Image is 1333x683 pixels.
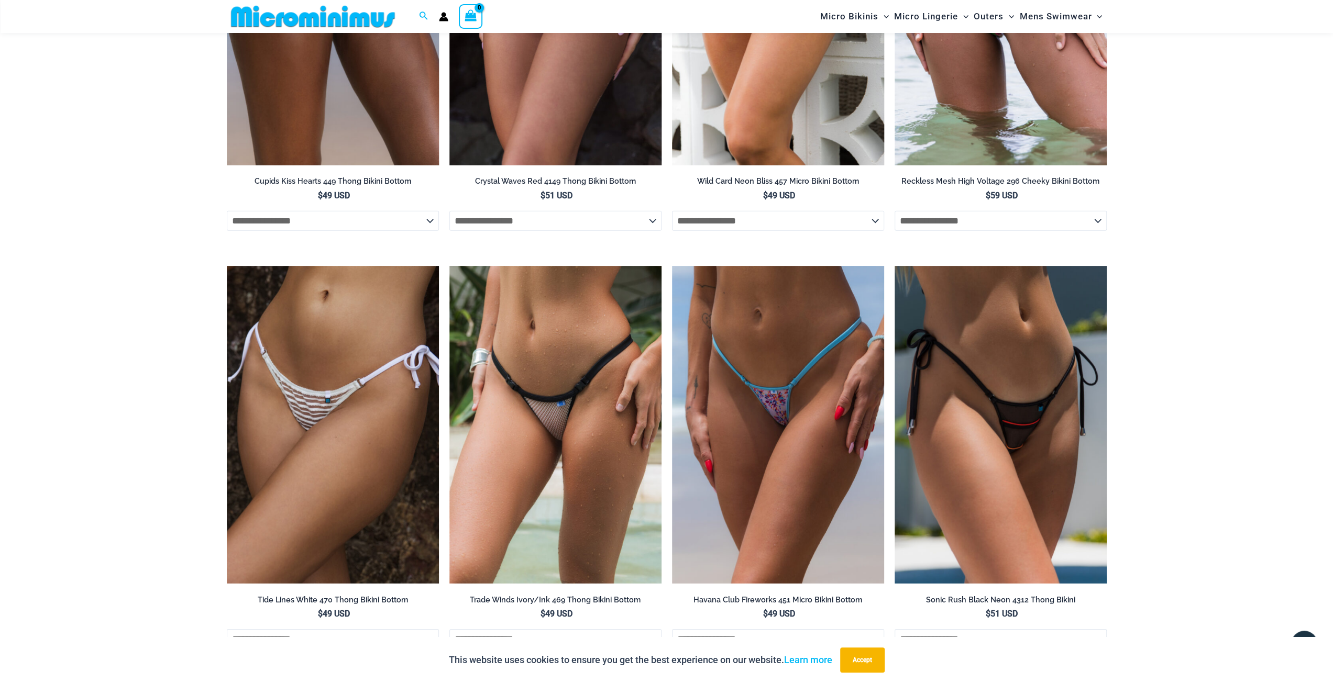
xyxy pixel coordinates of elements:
bdi: 49 USD [541,609,572,619]
h2: Trade Winds Ivory/Ink 469 Thong Bikini Bottom [449,595,662,605]
button: Accept [840,647,885,673]
img: Sonic Rush Black Neon 4312 Thong Bikini 01 [895,266,1107,584]
a: Trade Winds IvoryInk 469 Thong 01Trade Winds IvoryInk 317 Top 469 Thong 06Trade Winds IvoryInk 31... [449,266,662,584]
h2: Sonic Rush Black Neon 4312 Thong Bikini [895,595,1107,605]
span: Mens Swimwear [1019,3,1092,30]
span: $ [541,609,545,619]
a: Cupids Kiss Hearts 449 Thong Bikini Bottom [227,176,439,190]
span: $ [986,609,990,619]
a: Crystal Waves Red 4149 Thong Bikini Bottom [449,176,662,190]
a: Micro LingerieMenu ToggleMenu Toggle [891,3,971,30]
a: Tide Lines White 470 Thong 01Tide Lines White 470 Thong 02Tide Lines White 470 Thong 02 [227,266,439,584]
h2: Reckless Mesh High Voltage 296 Cheeky Bikini Bottom [895,176,1107,186]
a: Havana Club Fireworks 451 Micro Bikini Bottom [672,595,884,609]
span: Micro Lingerie [894,3,958,30]
bdi: 51 USD [986,609,1018,619]
h2: Havana Club Fireworks 451 Micro Bikini Bottom [672,595,884,605]
a: Learn more [784,654,832,665]
span: $ [318,191,323,200]
bdi: 59 USD [986,191,1018,200]
a: Havana Club Fireworks 451 MicroHavana Club Fireworks 312 Tri Top 451 Thong 02Havana Club Firework... [672,266,884,584]
img: Havana Club Fireworks 451 Micro [672,266,884,584]
a: Mens SwimwearMenu ToggleMenu Toggle [1017,3,1105,30]
span: $ [318,609,323,619]
h2: Wild Card Neon Bliss 457 Micro Bikini Bottom [672,176,884,186]
img: Trade Winds IvoryInk 469 Thong 01 [449,266,662,584]
a: Search icon link [419,10,428,23]
h2: Crystal Waves Red 4149 Thong Bikini Bottom [449,176,662,186]
img: Tide Lines White 470 Thong 01 [227,266,439,584]
a: Tide Lines White 470 Thong Bikini Bottom [227,595,439,609]
p: This website uses cookies to ensure you get the best experience on our website. [449,652,832,668]
bdi: 49 USD [318,609,350,619]
span: Menu Toggle [878,3,889,30]
a: Wild Card Neon Bliss 457 Micro Bikini Bottom [672,176,884,190]
h2: Tide Lines White 470 Thong Bikini Bottom [227,595,439,605]
span: $ [541,191,545,200]
bdi: 51 USD [541,191,572,200]
span: $ [763,609,768,619]
span: Menu Toggle [1092,3,1102,30]
span: Menu Toggle [1004,3,1014,30]
a: Sonic Rush Black Neon 4312 Thong Bikini 01Sonic Rush Black Neon 4312 Thong Bikini 02Sonic Rush Bl... [895,266,1107,584]
a: OutersMenu ToggleMenu Toggle [971,3,1017,30]
span: Micro Bikinis [820,3,878,30]
a: Reckless Mesh High Voltage 296 Cheeky Bikini Bottom [895,176,1107,190]
img: MM SHOP LOGO FLAT [227,5,399,28]
h2: Cupids Kiss Hearts 449 Thong Bikini Bottom [227,176,439,186]
bdi: 49 USD [318,191,350,200]
a: Account icon link [439,12,448,21]
bdi: 49 USD [763,609,795,619]
nav: Site Navigation [816,2,1107,31]
span: Outers [974,3,1004,30]
span: $ [986,191,990,200]
a: Sonic Rush Black Neon 4312 Thong Bikini [895,595,1107,609]
bdi: 49 USD [763,191,795,200]
a: Trade Winds Ivory/Ink 469 Thong Bikini Bottom [449,595,662,609]
a: View Shopping Cart, empty [459,4,483,28]
span: $ [763,191,768,200]
a: Micro BikinisMenu ToggleMenu Toggle [818,3,891,30]
span: Menu Toggle [958,3,968,30]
